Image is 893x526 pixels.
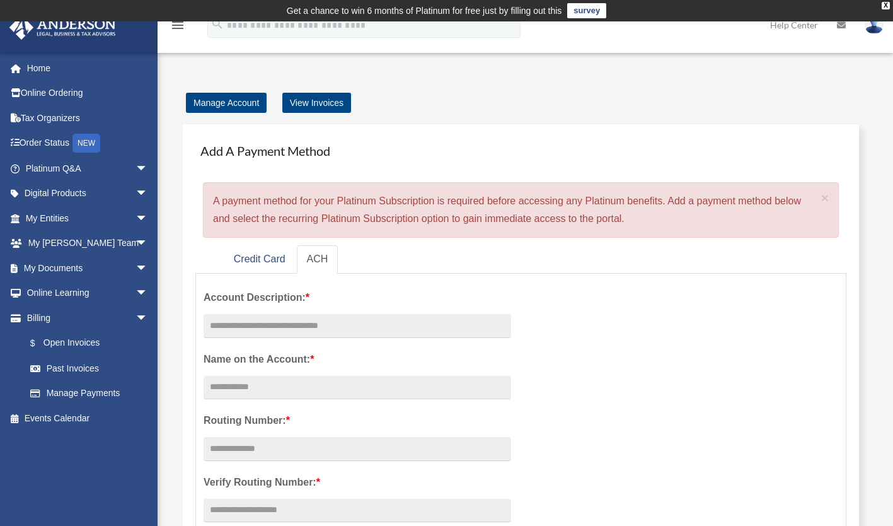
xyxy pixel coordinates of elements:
div: NEW [72,134,100,153]
a: My Documentsarrow_drop_down [9,255,167,281]
a: Manage Account [186,93,267,113]
label: Verify Routing Number: [204,474,511,491]
a: My Entitiesarrow_drop_down [9,206,167,231]
span: × [821,190,829,205]
a: Tax Organizers [9,105,167,131]
a: Credit Card [224,245,296,274]
a: Billingarrow_drop_down [9,305,167,330]
a: Home [9,56,167,81]
span: $ [37,336,43,351]
a: $Open Invoices [18,330,167,356]
span: arrow_drop_down [135,231,161,257]
span: arrow_drop_down [135,206,161,231]
a: menu [170,22,185,33]
span: arrow_drop_down [135,255,161,281]
div: close [882,2,890,9]
a: ACH [297,245,338,274]
label: Name on the Account: [204,351,511,368]
a: Digital Productsarrow_drop_down [9,181,167,206]
i: menu [170,18,185,33]
span: arrow_drop_down [135,156,161,182]
span: arrow_drop_down [135,281,161,307]
div: Get a chance to win 6 months of Platinum for free just by filling out this [287,3,562,18]
a: Order StatusNEW [9,131,167,156]
img: Anderson Advisors Platinum Portal [6,15,120,40]
label: Account Description: [204,289,511,307]
a: Events Calendar [9,406,167,431]
a: Manage Payments [18,381,161,406]
h4: Add A Payment Method [195,137,846,165]
a: survey [567,3,606,18]
span: arrow_drop_down [135,305,161,331]
label: Routing Number: [204,412,511,430]
a: My [PERSON_NAME] Teamarrow_drop_down [9,231,167,256]
i: search [210,17,224,31]
a: View Invoices [282,93,351,113]
a: Online Ordering [9,81,167,106]
span: arrow_drop_down [135,181,161,207]
a: Past Invoices [18,356,167,381]
div: A payment method for your Platinum Subscription is required before accessing any Platinum benefit... [203,182,839,238]
img: User Pic [865,16,884,34]
a: Online Learningarrow_drop_down [9,281,167,306]
a: Platinum Q&Aarrow_drop_down [9,156,167,181]
button: Close [821,191,829,204]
